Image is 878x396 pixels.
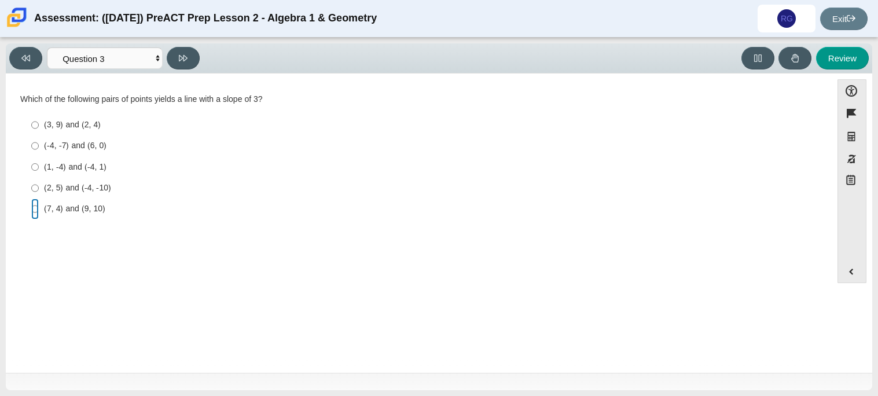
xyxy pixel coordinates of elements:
div: (3, 9) and (2, 4) [44,119,811,131]
button: Expand menu. Displays the button labels. [838,261,866,283]
button: Toggle response masking [837,148,866,170]
div: Which of the following pairs of points yields a line with a slope of 3? [20,94,817,105]
div: Assessment: ([DATE]) PreACT Prep Lesson 2 - Algebra 1 & Geometry [34,5,377,32]
div: (-4, -7) and (6, 0) [44,140,811,152]
button: Raise Your Hand [778,47,811,69]
a: Exit [820,8,868,30]
button: Notepad [837,170,866,194]
a: Carmen School of Science & Technology [5,21,29,31]
button: Review [816,47,869,69]
div: (2, 5) and (-4, -10) [44,182,811,194]
div: Assessment items [12,79,826,368]
span: RG [781,14,793,23]
div: (1, -4) and (-4, 1) [44,162,811,173]
img: Carmen School of Science & Technology [5,5,29,30]
button: Open Accessibility Menu [837,79,866,102]
button: Graphing calculator [837,125,866,148]
div: (7, 4) and (9, 10) [44,203,811,215]
button: Flag item [837,102,866,124]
